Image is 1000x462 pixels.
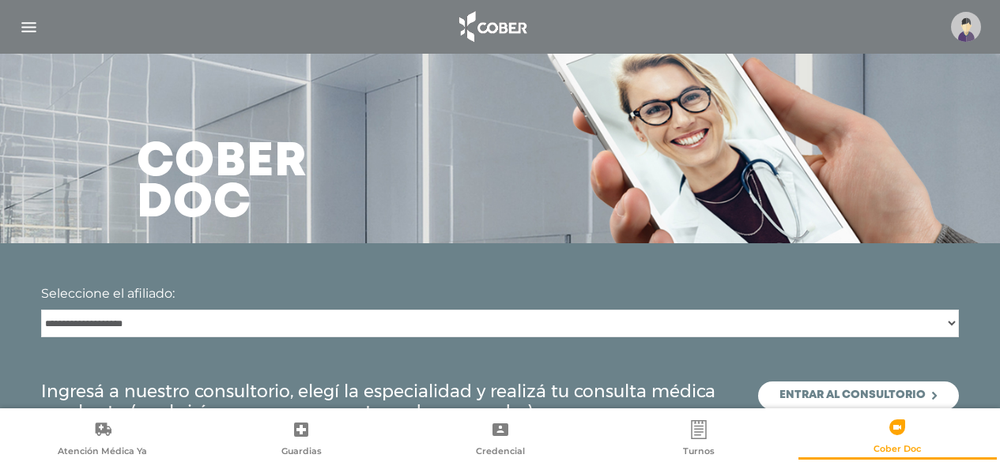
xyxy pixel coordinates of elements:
[202,419,400,460] a: Guardias
[58,445,147,460] span: Atención Médica Ya
[19,17,39,37] img: Cober_menu-lines-white.svg
[683,445,715,460] span: Turnos
[476,445,525,460] span: Credencial
[798,417,997,457] a: Cober Doc
[401,419,599,460] a: Credencial
[3,419,202,460] a: Atención Médica Ya
[41,284,175,303] label: Seleccione el afiliado:
[874,443,921,457] span: Cober Doc
[451,8,534,46] img: logo_cober_home-white.png
[951,12,981,42] img: profile-placeholder.svg
[41,381,959,423] div: Ingresá a nuestro consultorio, elegí la especialidad y realizá tu consulta médica en el acto (se ...
[281,445,322,460] span: Guardias
[599,419,798,460] a: Turnos
[758,381,959,410] a: Entrar al consultorio
[137,142,308,224] h3: Cober doc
